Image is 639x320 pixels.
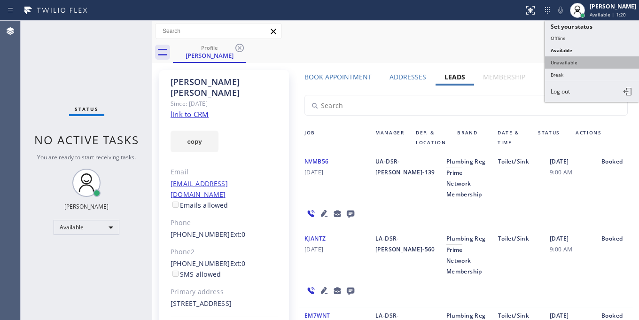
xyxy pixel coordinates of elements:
button: copy [171,131,218,152]
div: Brand [452,128,492,150]
span: Plumbing Reg [446,157,486,165]
div: Manager [370,128,410,150]
span: EM7WNT [304,312,330,320]
div: [PERSON_NAME] [PERSON_NAME] [171,77,278,98]
span: Prime Network Membership [446,246,482,275]
div: UA-DSR-[PERSON_NAME]-139 [370,156,441,200]
label: Book Appointment [304,72,372,81]
a: [PHONE_NUMBER] [171,259,230,268]
span: No active tasks [34,132,139,148]
div: Profile [174,44,245,51]
label: Addresses [390,72,426,81]
span: KJANTZ [304,234,326,242]
span: Plumbing Reg [446,312,486,320]
div: Toilet/Sink [492,156,544,200]
div: Dep. & Location [410,128,452,150]
span: You are ready to start receiving tasks. [37,153,136,161]
span: Status [75,106,99,112]
span: [DATE] [304,244,364,255]
div: Job [299,128,370,150]
label: SMS allowed [171,270,221,279]
div: [PERSON_NAME] [174,51,245,60]
div: Booked [596,156,633,200]
span: Ext: 0 [230,230,246,239]
div: Status [532,128,570,150]
span: 9:00 AM [550,167,590,178]
div: [DATE] [544,156,596,200]
div: [DATE] [544,233,596,277]
div: Primary address [171,287,278,297]
label: Leads [444,72,465,81]
div: Jason George [174,42,245,62]
div: Date & Time [492,128,532,150]
div: Actions [570,128,633,150]
a: link to CRM [171,109,209,119]
input: Search [305,95,627,115]
div: Phone2 [171,247,278,258]
input: SMS allowed [172,271,179,277]
span: Ext: 0 [230,259,246,268]
a: [EMAIL_ADDRESS][DOMAIN_NAME] [171,179,228,199]
span: Prime Network Membership [446,169,482,198]
div: [PERSON_NAME] [64,203,109,211]
div: Booked [596,233,633,277]
span: Available | 1:20 [590,11,626,18]
div: Phone [171,218,278,228]
input: Search [156,23,281,39]
button: Mute [554,4,567,17]
a: [PHONE_NUMBER] [171,230,230,239]
label: Emails allowed [171,201,228,210]
label: Membership [483,72,525,81]
span: [DATE] [304,167,364,178]
span: Plumbing Reg [446,234,486,242]
span: NVMB56 [304,157,328,165]
span: 9:00 AM [550,244,590,255]
div: Email [171,167,278,178]
div: [STREET_ADDRESS] [171,298,278,309]
div: Toilet/Sink [492,233,544,277]
input: Emails allowed [172,202,179,208]
div: Available [54,220,119,235]
div: [PERSON_NAME] [590,2,636,10]
div: LA-DSR-[PERSON_NAME]-560 [370,233,441,277]
div: Since: [DATE] [171,98,278,109]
